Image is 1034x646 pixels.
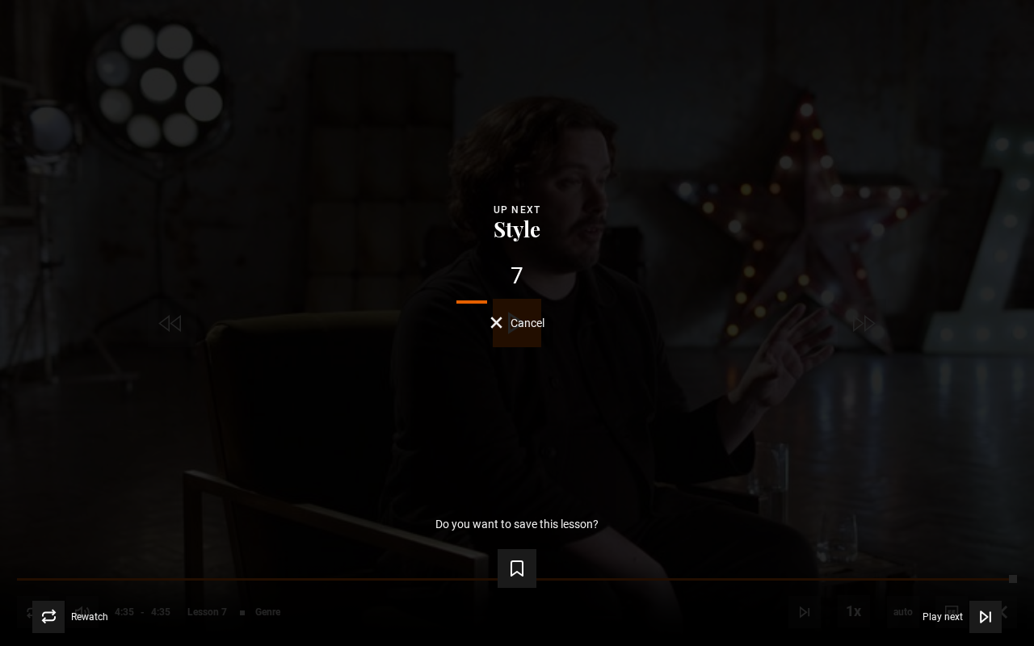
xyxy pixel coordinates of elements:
div: Up next [26,202,1008,218]
span: Rewatch [71,612,108,622]
button: Cancel [490,317,544,329]
div: 7 [26,265,1008,287]
button: Rewatch [32,601,108,633]
button: Play next [923,601,1002,633]
p: Do you want to save this lesson? [435,518,599,530]
button: Style [489,218,545,241]
span: Cancel [511,317,544,329]
span: Play next [923,612,963,622]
